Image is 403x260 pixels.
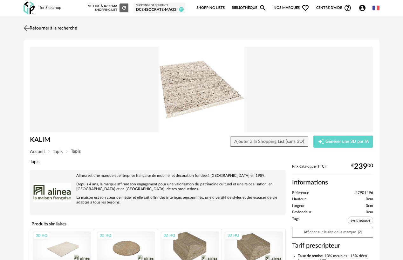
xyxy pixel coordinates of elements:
span: 0cm [366,210,373,215]
span: 27901496 [355,190,373,196]
a: BibliothèqueMagnify icon [232,1,267,15]
span: 0cm [366,197,373,202]
span: Profondeur [292,210,311,215]
button: Creation icon Générer une 3D par IA [313,136,373,148]
span: Largeur [292,203,304,209]
p: Alinea est une marque et entreprise française de mobilier et décoration fondée à [GEOGRAPHIC_DATA... [33,173,283,178]
span: Tapis [53,150,63,154]
div: 3D HQ [161,232,178,240]
h4: Produits similaires [30,220,286,229]
span: Help Circle Outline icon [344,4,352,12]
span: Générer une 3D par IA [325,139,369,144]
span: Magnify icon [259,4,267,12]
div: Mettre à jour ma Shopping List [88,3,128,12]
div: 3D HQ [97,232,114,240]
button: Ajouter à la Shopping List (sans 3D) [230,137,309,147]
span: Centre d'aideHelp Circle Outline icon [316,4,352,12]
span: Account Circle icon [359,4,366,12]
span: Creation icon [318,138,324,145]
a: Shopping List courante DCE-Isocrate-MAQ2 22 [136,4,183,12]
img: OXP [24,2,35,15]
h2: Informations [292,178,373,187]
div: Tapis [30,159,286,165]
span: synthétique [348,217,373,224]
b: Taux de remise [298,254,323,258]
span: 239 [354,164,367,169]
span: Référence [292,190,309,196]
span: Refresh icon [121,6,127,10]
div: Prix catalogue (TTC): [292,164,373,175]
div: € 00 [351,164,373,169]
div: Shopping List courante [136,4,183,7]
span: Account Circle icon [359,4,369,12]
a: Shopping Lists [196,1,225,15]
img: fr [372,4,379,11]
img: brand logo [33,173,71,211]
span: Nos marques [274,1,309,15]
img: svg+xml;base64,PHN2ZyB3aWR0aD0iMjQiIGhlaWdodD0iMjQiIHZpZXdCb3g9IjAgMCAyNCAyNCIgZmlsbD0ibm9uZSIgeG... [22,23,31,33]
span: Open In New icon [358,230,362,234]
h1: KALIM [30,136,169,144]
span: Hauteur [292,197,306,202]
p: La maison est son cœur de métier et elle sait offrir des intérieurs personnifiés, une diversité d... [33,195,283,205]
span: Accueil [30,150,44,154]
p: Depuis 4 ans, la marque affirme son engagement pour une valorisation du patrimoine culturel et un... [33,182,283,191]
span: 22 [179,7,184,12]
span: 0cm [366,203,373,209]
div: Breadcrumb [30,149,373,154]
img: Product pack shot [30,47,373,132]
a: Retourner à la recherche [22,21,77,35]
span: Ajouter à la Shopping List (sans 3D) [234,139,304,144]
span: Tags [292,217,299,225]
a: Afficher sur le site de la marqueOpen In New icon [292,227,373,238]
span: Heart Outline icon [302,4,309,12]
span: Tapis [71,149,81,154]
div: for Sketchup [40,5,61,10]
div: 3D HQ [225,232,242,240]
div: 3D HQ [33,232,50,240]
div: DCE-Isocrate-MAQ2 [136,7,183,12]
h3: Tarif prescripteur [292,242,373,250]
